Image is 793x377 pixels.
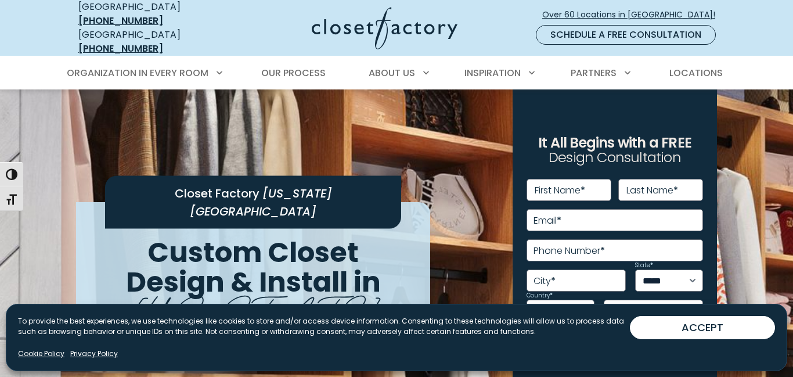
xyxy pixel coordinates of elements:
label: Country [527,293,553,299]
a: Over 60 Locations in [GEOGRAPHIC_DATA]! [542,5,725,25]
label: Last Name [626,186,678,195]
span: Our Process [261,66,326,80]
span: Inspiration [464,66,521,80]
label: City [534,277,556,286]
a: Schedule a Free Consultation [536,25,716,45]
span: It All Begins with a FREE [538,133,691,152]
nav: Primary Menu [59,57,734,89]
span: Locations [669,66,723,80]
p: To provide the best experiences, we use technologies like cookies to store and/or access device i... [18,316,630,337]
span: Organization in Every Room [67,66,208,80]
span: [US_STATE] [127,279,380,332]
span: Design Consultation [549,148,681,167]
span: Partners [571,66,617,80]
a: Privacy Policy [70,349,118,359]
div: [GEOGRAPHIC_DATA] [78,28,221,56]
span: Closet Factory [175,185,259,202]
button: ACCEPT [630,316,775,339]
span: [US_STATE][GEOGRAPHIC_DATA] [190,185,332,220]
label: Email [534,216,561,225]
a: Cookie Policy [18,349,64,359]
span: Over 60 Locations in [GEOGRAPHIC_DATA]! [542,9,724,21]
span: Custom Closet Design & Install in [126,233,381,301]
img: Closet Factory Logo [312,7,457,49]
span: About Us [369,66,415,80]
label: Phone Number [534,246,605,256]
label: First Name [535,186,585,195]
a: [PHONE_NUMBER] [78,14,163,27]
a: [PHONE_NUMBER] [78,42,163,55]
label: State [635,263,653,268]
